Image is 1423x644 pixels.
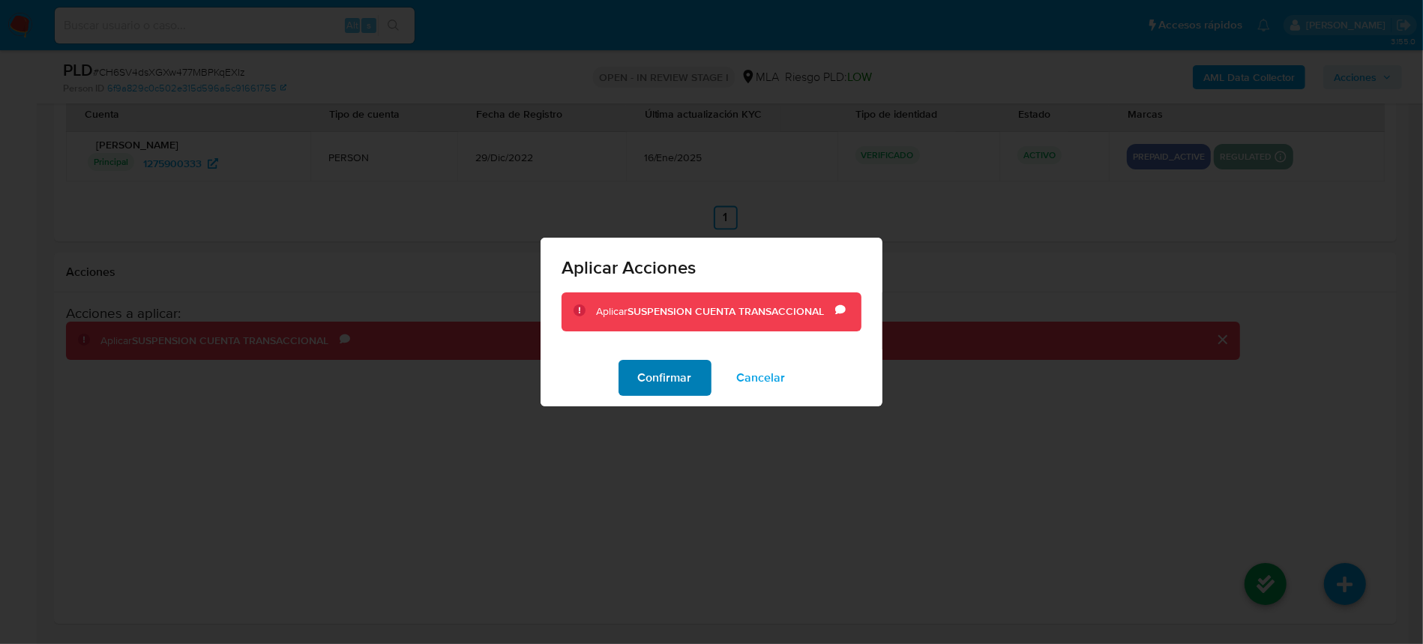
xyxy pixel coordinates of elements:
[638,361,692,394] span: Confirmar
[628,304,824,319] b: SUSPENSION CUENTA TRANSACCIONAL
[562,259,861,277] span: Aplicar Acciones
[596,304,835,319] div: Aplicar
[737,361,786,394] span: Cancelar
[619,360,711,396] button: Confirmar
[717,360,805,396] button: Cancelar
